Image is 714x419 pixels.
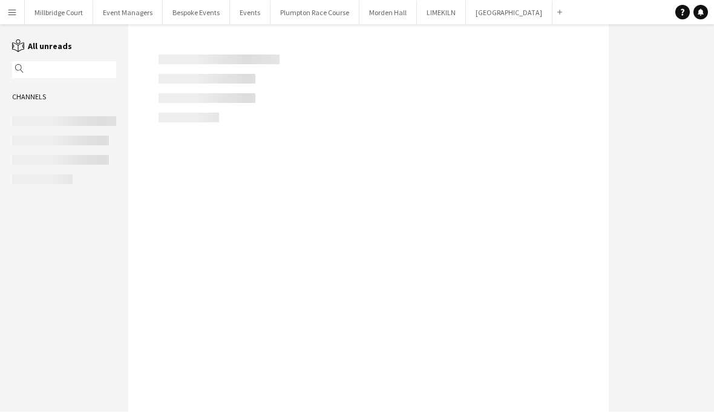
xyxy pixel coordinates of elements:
[466,1,552,24] button: [GEOGRAPHIC_DATA]
[163,1,230,24] button: Bespoke Events
[417,1,466,24] button: LIMEKILN
[230,1,270,24] button: Events
[93,1,163,24] button: Event Managers
[359,1,417,24] button: Morden Hall
[12,41,72,51] a: All unreads
[270,1,359,24] button: Plumpton Race Course
[25,1,93,24] button: Millbridge Court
